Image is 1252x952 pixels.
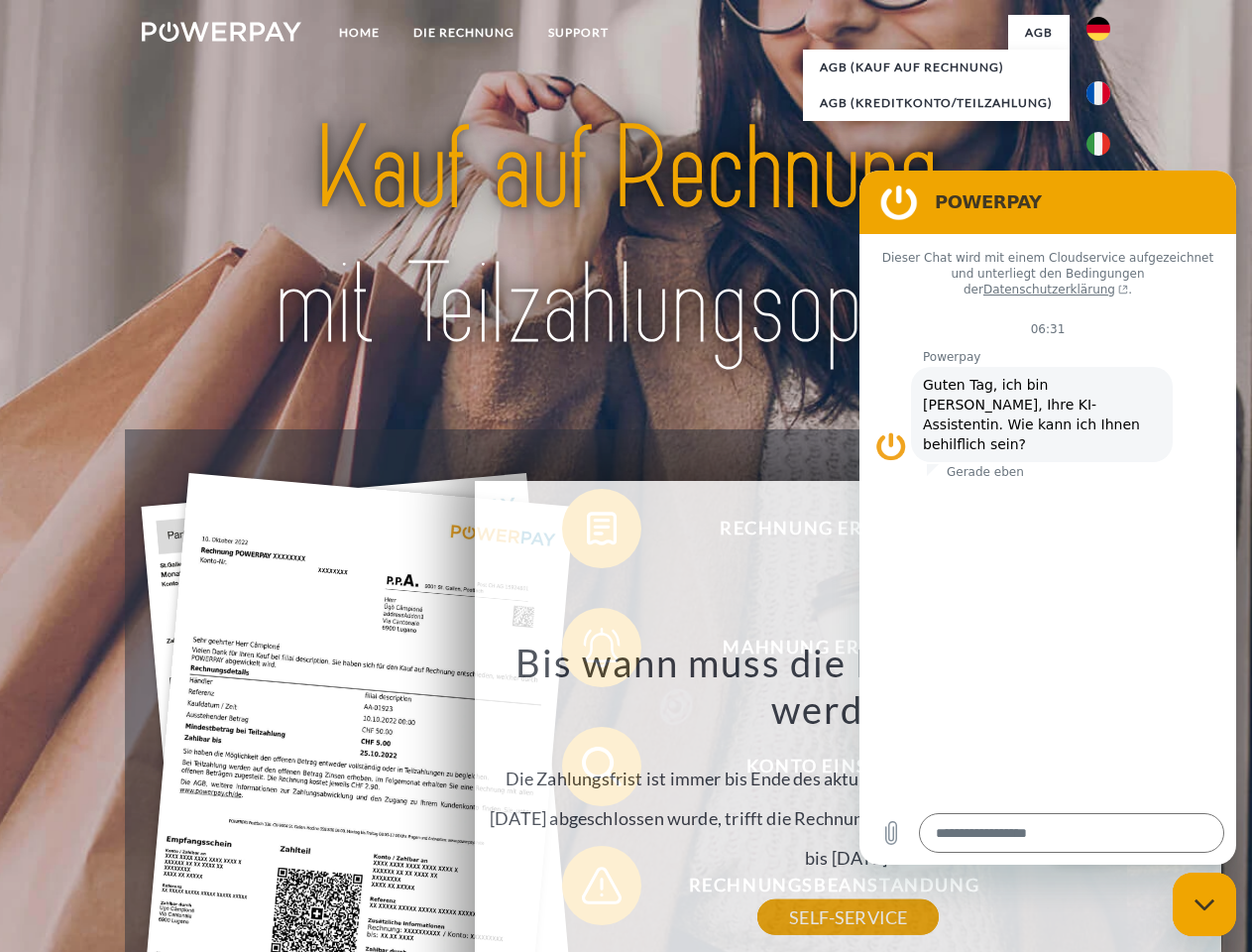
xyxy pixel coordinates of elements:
[1086,17,1110,41] img: de
[397,15,531,51] a: DIE RECHNUNG
[803,85,1070,121] a: AGB (Kreditkonto/Teilzahlung)
[803,50,1070,85] a: AGB (Kauf auf Rechnung)
[757,899,939,935] a: SELF-SERVICE
[487,639,1210,917] div: Die Zahlungsfrist ist immer bis Ende des aktuellen Monats. Wenn die Bestellung z.B. am [DATE] abg...
[531,15,626,51] a: SUPPORT
[1086,132,1110,156] img: it
[189,95,1063,380] img: title-powerpay_de.svg
[859,171,1236,865] iframe: Messaging-Fenster
[487,639,1210,734] h3: Bis wann muss die Rechnung bezahlt werden?
[1173,873,1236,936] iframe: Schaltfläche zum Öffnen des Messaging-Fensters; Konversation läuft
[1086,81,1110,105] img: fr
[1008,15,1070,51] a: agb
[142,22,301,42] img: logo-powerpay-white.svg
[322,15,397,51] a: Home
